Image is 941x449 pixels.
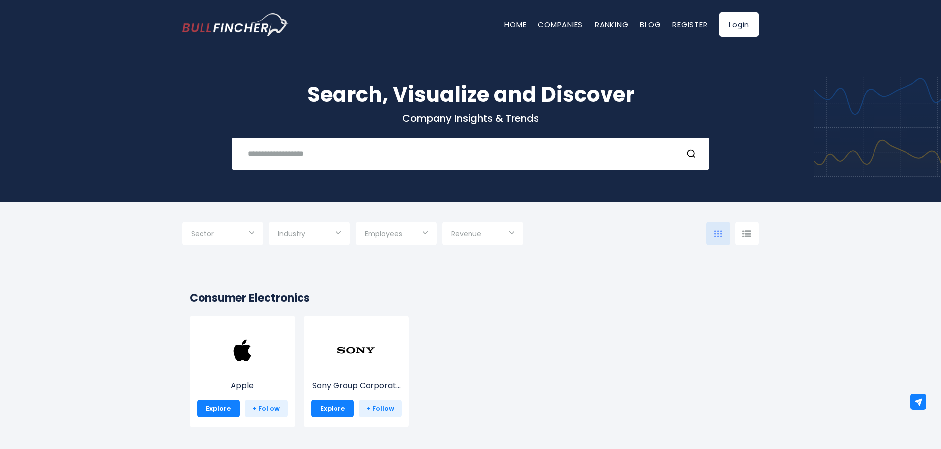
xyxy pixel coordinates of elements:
[640,19,661,30] a: Blog
[451,226,514,243] input: Selection
[182,13,289,36] img: Bullfincher logo
[197,380,288,392] p: Apple
[278,229,305,238] span: Industry
[311,400,354,417] a: Explore
[311,380,402,392] p: Sony Group Corporation
[197,400,240,417] a: Explore
[672,19,707,30] a: Register
[719,12,759,37] a: Login
[336,331,376,370] img: SONY.png
[359,400,402,417] a: + Follow
[595,19,628,30] a: Ranking
[245,400,288,417] a: + Follow
[191,226,254,243] input: Selection
[191,229,214,238] span: Sector
[365,226,428,243] input: Selection
[278,226,341,243] input: Selection
[451,229,481,238] span: Revenue
[714,230,722,237] img: icon-comp-grid.svg
[538,19,583,30] a: Companies
[365,229,402,238] span: Employees
[742,230,751,237] img: icon-comp-list-view.svg
[311,349,402,392] a: Sony Group Corporat...
[190,290,751,306] h2: Consumer Electronics
[182,13,288,36] a: Go to homepage
[504,19,526,30] a: Home
[223,331,262,370] img: AAPL.png
[182,112,759,125] p: Company Insights & Trends
[182,79,759,110] h1: Search, Visualize and Discover
[197,349,288,392] a: Apple
[686,147,699,160] button: Search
